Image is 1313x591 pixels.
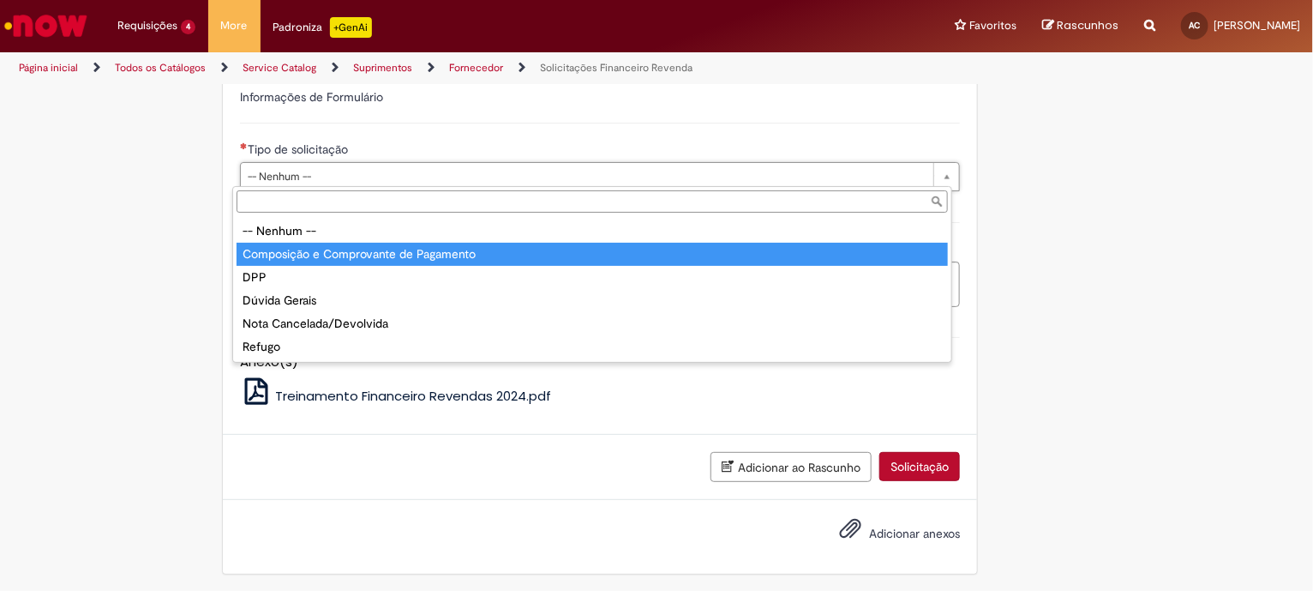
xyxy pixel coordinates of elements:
[237,312,948,335] div: Nota Cancelada/Devolvida
[237,335,948,359] div: Refugo
[237,289,948,312] div: Dúvida Gerais
[237,220,948,243] div: -- Nenhum --
[237,243,948,266] div: Composição e Comprovante de Pagamento
[237,266,948,289] div: DPP
[233,216,951,362] ul: Tipo de solicitação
